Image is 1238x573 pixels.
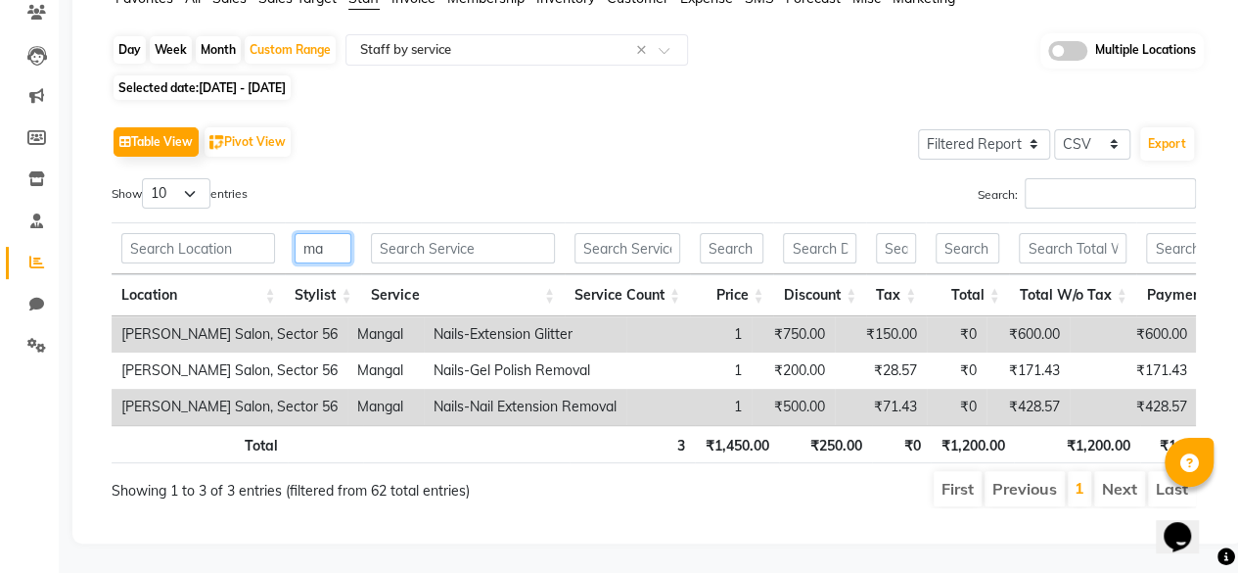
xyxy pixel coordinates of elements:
th: 3 [570,425,695,463]
th: Service: activate to sort column ascending [361,274,564,316]
td: ₹428.57 [1070,389,1197,425]
input: Search Total W/o Tax [1019,233,1126,263]
td: ₹0 [927,316,986,353]
div: Custom Range [245,36,336,64]
th: ₹0 [872,425,931,463]
div: Month [196,36,241,64]
th: Total W/o Tax: activate to sort column ascending [1009,274,1136,316]
span: [DATE] - [DATE] [199,80,286,95]
td: [PERSON_NAME] Salon, Sector 56 [112,316,347,353]
input: Search Service Count [574,233,680,263]
td: ₹171.43 [986,353,1070,389]
th: Payment: activate to sort column ascending [1136,274,1230,316]
td: ₹500.00 [752,389,835,425]
th: ₹1,450.00 [695,425,779,463]
label: Show entries [112,178,248,209]
th: Total: activate to sort column ascending [926,274,1009,316]
td: ₹71.43 [835,389,927,425]
td: Mangal [347,353,424,389]
th: ₹250.00 [779,425,872,463]
input: Search Service [371,233,554,263]
td: [PERSON_NAME] Salon, Sector 56 [112,353,347,389]
label: Search: [978,178,1196,209]
td: ₹0 [927,389,986,425]
td: ₹171.43 [1070,353,1197,389]
input: Search Payment [1146,233,1220,263]
th: Service Count: activate to sort column ascending [565,274,690,316]
span: Multiple Locations [1095,41,1196,61]
input: Search Price [700,233,763,263]
td: 1 [626,389,752,425]
input: Search Total [936,233,999,263]
th: Discount: activate to sort column ascending [773,274,866,316]
img: pivot.png [209,135,224,150]
td: ₹600.00 [986,316,1070,353]
td: 1 [626,353,752,389]
span: Clear all [636,40,653,61]
td: ₹200.00 [752,353,835,389]
a: 1 [1075,478,1084,498]
td: Nails-Extension Glitter [424,316,626,353]
select: Showentries [142,178,210,209]
td: ₹150.00 [835,316,927,353]
td: Nails-Nail Extension Removal [424,389,626,425]
button: Pivot View [205,127,291,157]
td: 1 [626,316,752,353]
th: Total [112,425,288,463]
td: Nails-Gel Polish Removal [424,353,626,389]
td: ₹600.00 [1070,316,1197,353]
th: Price: activate to sort column ascending [690,274,773,316]
th: Location: activate to sort column ascending [112,274,285,316]
input: Search: [1025,178,1196,209]
td: ₹750.00 [752,316,835,353]
th: Stylist: activate to sort column ascending [285,274,361,316]
button: Export [1140,127,1194,161]
input: Search Stylist [295,233,351,263]
iframe: chat widget [1156,495,1218,553]
td: ₹428.57 [986,389,1070,425]
div: Day [114,36,146,64]
th: ₹1,200.00 [1140,425,1233,463]
div: Week [150,36,192,64]
span: Selected date: [114,75,291,100]
th: ₹1,200.00 [1014,425,1139,463]
td: ₹28.57 [835,353,927,389]
td: Mangal [347,316,424,353]
td: ₹0 [927,353,986,389]
th: Tax: activate to sort column ascending [866,274,926,316]
input: Search Tax [876,233,916,263]
td: [PERSON_NAME] Salon, Sector 56 [112,389,347,425]
input: Search Discount [783,233,856,263]
th: ₹1,200.00 [931,425,1015,463]
td: Mangal [347,389,424,425]
button: Table View [114,127,199,157]
input: Search Location [121,233,275,263]
div: Showing 1 to 3 of 3 entries (filtered from 62 total entries) [112,469,546,501]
